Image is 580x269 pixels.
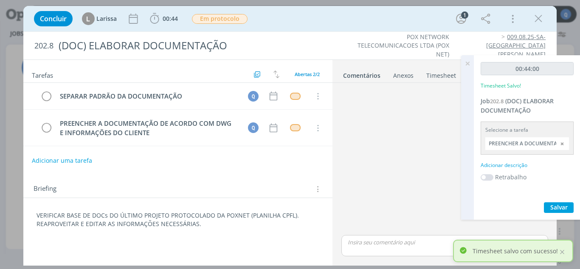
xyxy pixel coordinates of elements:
[273,71,279,78] img: arrow-down-up.svg
[23,6,557,266] div: dialog
[31,153,93,168] button: Adicionar uma tarefa
[96,16,117,22] span: Larissa
[247,90,259,102] button: Q
[481,161,574,169] div: Adicionar descrição
[148,12,180,25] button: 00:44
[34,184,56,195] span: Briefing
[393,71,414,80] div: Anexos
[56,91,240,102] div: SEPARAR PADRÃO DA DOCUMENTAÇÃO
[490,97,504,105] span: 202.8
[485,126,569,134] div: Selecione a tarefa
[550,203,568,211] span: Salvar
[32,69,53,79] span: Tarefas
[82,12,95,25] div: L
[426,68,456,80] a: Timesheet
[55,35,329,56] div: (DOC) ELABORAR DOCUMENTAÇÃO
[481,97,554,114] a: Job202.8(DOC) ELABORAR DOCUMENTAÇÃO
[40,15,67,22] span: Concluir
[473,246,558,255] p: Timesheet salvo com sucesso!
[248,122,259,133] div: Q
[481,97,554,114] span: (DOC) ELABORAR DOCUMENTAÇÃO
[454,12,468,25] button: 1
[37,220,320,228] p: REAPROVEITAR E EDITAR AS INFORMAÇÕES NECESSÁRIAS.
[191,14,248,24] button: Em protocolo
[481,82,521,90] p: Timesheet Salvo!
[56,118,240,138] div: PREENCHER A DOCUMENTAÇÃO DE ACORDO COM DWG E INFORMAÇÕES DO CLIENTE
[247,122,259,134] button: Q
[495,173,527,181] label: Retrabalho
[358,33,449,58] a: POX NETWORK TELECOMUNICACOES LTDA (POX NET)
[192,14,248,24] span: Em protocolo
[544,202,574,213] button: Salvar
[37,211,320,220] p: VERIFICAR BASE DE DOCs DO ÚLTIMO PROJETO PROTOCOLADO DA POXNET (PLANILHA CPFL).
[343,68,381,80] a: Comentários
[82,12,117,25] button: LLarissa
[461,11,468,19] div: 1
[486,33,546,58] a: 009.08.25-SA-[GEOGRAPHIC_DATA][PERSON_NAME]
[34,11,73,26] button: Concluir
[295,71,320,77] span: Abertas 2/2
[163,14,178,23] span: 00:44
[248,91,259,102] div: Q
[34,41,53,51] span: 202.8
